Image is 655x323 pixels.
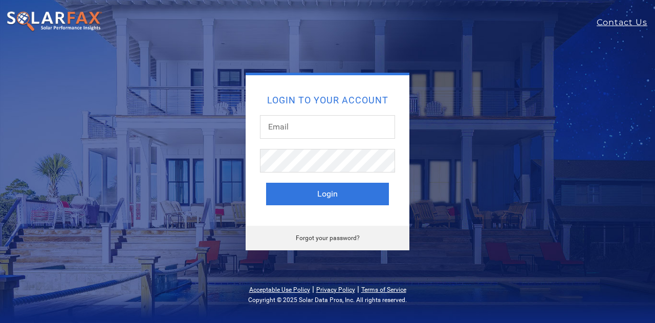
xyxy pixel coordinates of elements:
[249,286,310,293] a: Acceptable Use Policy
[266,183,389,205] button: Login
[266,96,389,105] h2: Login to your account
[316,286,355,293] a: Privacy Policy
[597,16,655,29] a: Contact Us
[6,11,102,32] img: SolarFax
[312,284,314,294] span: |
[361,286,406,293] a: Terms of Service
[296,234,360,242] a: Forgot your password?
[357,284,359,294] span: |
[260,115,395,139] input: Email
